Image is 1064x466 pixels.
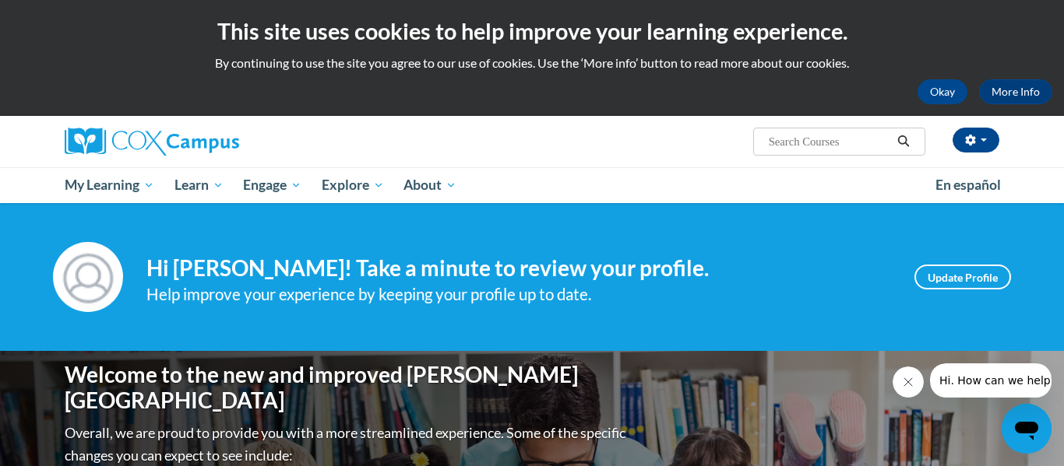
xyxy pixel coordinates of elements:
img: Profile Image [53,242,123,312]
h4: Hi [PERSON_NAME]! Take a minute to review your profile. [146,255,891,282]
button: Account Settings [953,128,999,152]
span: Hi. How can we help? [9,11,126,23]
iframe: Close message [893,366,924,398]
a: Explore [312,167,394,203]
a: About [394,167,467,203]
div: Main menu [41,167,1023,203]
a: En español [925,169,1011,201]
span: My Learning [65,176,154,194]
span: Engage [243,176,301,194]
span: Explore [322,176,384,194]
a: Engage [233,167,312,203]
div: Help improve your experience by keeping your profile up to date. [146,282,891,307]
iframe: Button to launch messaging window [1002,404,1052,454]
input: Search Courses [767,132,892,151]
span: Learn [174,176,224,194]
iframe: Message from company [930,363,1052,398]
button: Okay [918,79,967,104]
h1: Welcome to the new and improved [PERSON_NAME][GEOGRAPHIC_DATA] [65,362,629,414]
span: En español [935,177,1001,193]
h2: This site uses cookies to help improve your learning experience. [12,16,1052,47]
p: By continuing to use the site you agree to our use of cookies. Use the ‘More info’ button to read... [12,54,1052,72]
a: Cox Campus [65,128,361,156]
a: Learn [164,167,234,203]
button: Search [892,132,915,151]
img: Cox Campus [65,128,239,156]
a: My Learning [55,167,164,203]
span: About [403,176,456,194]
a: More Info [979,79,1052,104]
a: Update Profile [914,265,1011,289]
